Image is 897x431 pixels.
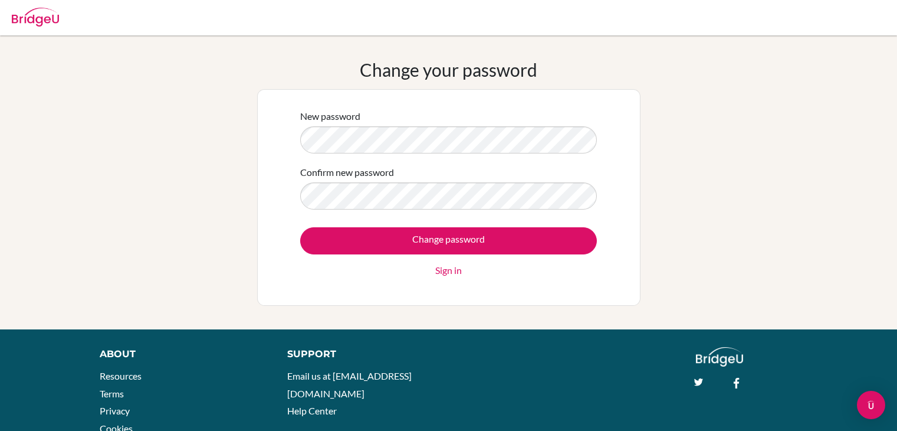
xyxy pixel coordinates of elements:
[100,347,261,361] div: About
[696,347,744,367] img: logo_white@2x-f4f0deed5e89b7ecb1c2cc34c3e3d731f90f0f143d5ea2071677605dd97b5244.png
[300,165,394,179] label: Confirm new password
[287,370,412,399] a: Email us at [EMAIL_ADDRESS][DOMAIN_NAME]
[360,59,537,80] h1: Change your password
[435,263,462,277] a: Sign in
[100,405,130,416] a: Privacy
[857,391,885,419] div: Open Intercom Messenger
[12,8,59,27] img: Bridge-U
[100,370,142,381] a: Resources
[287,405,337,416] a: Help Center
[287,347,436,361] div: Support
[300,109,360,123] label: New password
[100,388,124,399] a: Terms
[300,227,597,254] input: Change password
